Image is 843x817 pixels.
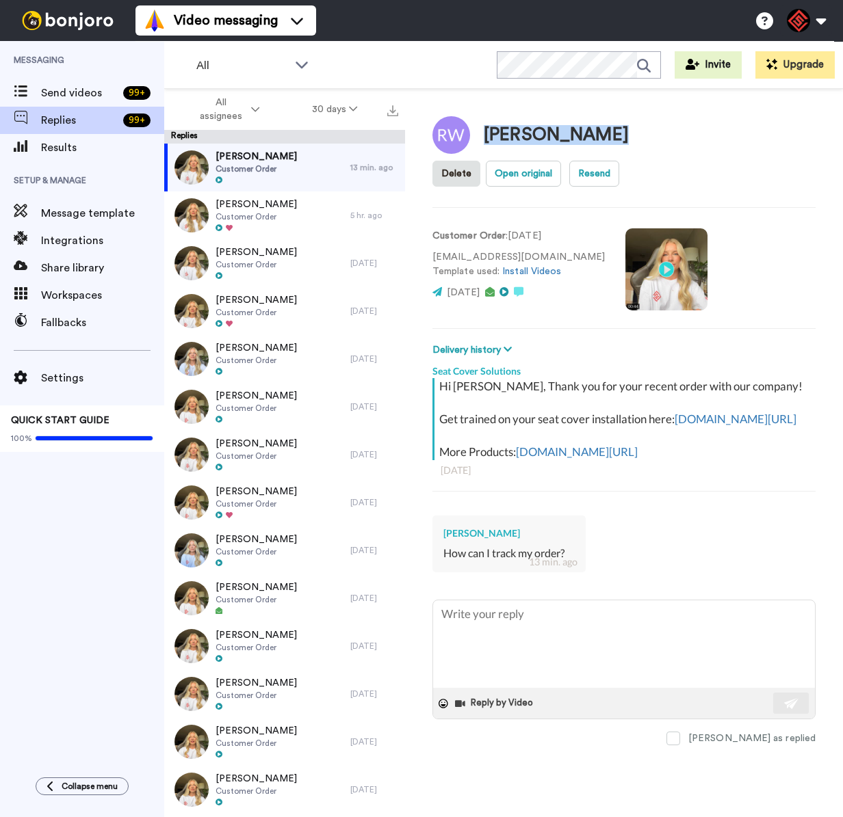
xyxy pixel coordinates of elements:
[216,594,297,605] span: Customer Order
[432,231,506,241] strong: Customer Order
[164,526,405,574] a: [PERSON_NAME]Customer Order[DATE]
[443,546,575,561] div: How can I track my order?
[216,690,297,701] span: Customer Order
[216,580,297,594] span: [PERSON_NAME]
[174,198,209,232] img: 398deb54-9925-44c4-930b-9fce91f32fc7-thumb.jpg
[41,139,164,156] span: Results
[432,250,605,279] p: [EMAIL_ADDRESS][DOMAIN_NAME] Template used:
[350,353,398,364] div: [DATE]
[432,358,816,378] div: Seat Cover Solutions
[174,438,209,472] img: b54035e2-4d99-4c48-b1d6-28864ee44743-thumb.jpg
[688,732,816,745] div: [PERSON_NAME] as replied
[16,11,119,30] img: bj-logo-header-white.svg
[216,355,297,366] span: Customer Order
[164,239,405,287] a: [PERSON_NAME]Customer Order[DATE]
[174,725,209,759] img: 96e7cb33-0ad0-4b88-82f8-5b0011c9af66-thumb.jpg
[350,306,398,317] div: [DATE]
[432,343,516,358] button: Delivery history
[432,229,605,243] p: : [DATE]
[174,533,209,567] img: d54859e9-cf5f-46b9-bba1-5f0ae0fa1de1-thumb.jpg
[216,738,297,749] span: Customer Order
[350,162,398,173] div: 13 min. ago
[41,370,164,386] span: Settings
[174,629,209,663] img: de92132a-c6d4-4d94-beff-42c21891442a-thumb.jpg
[174,11,278,30] span: Video messaging
[350,210,398,221] div: 5 hr. ago
[675,412,796,426] a: [DOMAIN_NAME][URL]
[164,670,405,718] a: [PERSON_NAME]Customer Order[DATE]
[41,260,164,276] span: Share library
[484,125,629,145] div: [PERSON_NAME]
[216,437,297,451] span: [PERSON_NAME]
[174,342,209,376] img: 9b378d04-2bb3-4839-8373-308b6e21f757-thumb.jpg
[174,485,209,520] img: 510d7485-7224-45f7-8d51-e209e135d2ea-thumb.jpg
[447,288,480,297] span: [DATE]
[216,451,297,461] span: Customer Order
[174,150,209,185] img: 57033c35-f477-4d20-b3c4-5ab57f04aea0-thumb.jpg
[439,378,812,460] div: Hi [PERSON_NAME], Thank you for your recent order with our company! Get trained on your seat cove...
[286,97,384,122] button: 30 days
[216,642,297,653] span: Customer Order
[350,258,398,269] div: [DATE]
[383,99,402,120] button: Export all results that match these filters now.
[164,191,405,239] a: [PERSON_NAME]Customer Order5 hr. ago
[174,677,209,711] img: f0d36fcb-40ce-41f9-bc78-fb01478e433e-thumb.jpg
[41,85,118,101] span: Send videos
[675,51,742,79] button: Invite
[216,211,297,222] span: Customer Order
[216,676,297,690] span: [PERSON_NAME]
[443,526,575,540] div: [PERSON_NAME]
[174,390,209,424] img: 62401c04-7ad4-4ef9-b427-36f55b24b825-thumb.jpg
[216,307,297,318] span: Customer Order
[387,105,398,116] img: export.svg
[174,581,209,615] img: 3d5c8ce4-51f4-4b56-a874-141fb3aa49ed-thumb.jpg
[216,198,297,211] span: [PERSON_NAME]
[41,232,164,249] span: Integrations
[784,698,799,709] img: send-white.svg
[174,773,209,807] img: 57b2b76f-255b-4d0f-ab7a-9db47b412f13-thumb.jpg
[41,314,164,331] span: Fallbacks
[569,161,619,187] button: Resend
[216,259,297,270] span: Customer Order
[216,163,297,174] span: Customer Order
[62,781,118,792] span: Collapse menu
[41,112,118,129] span: Replies
[350,545,398,556] div: [DATE]
[174,246,209,280] img: 6f48f6f6-2143-4c3e-82bc-2925ef78c7a5-thumb.jpg
[486,161,561,187] button: Open original
[502,267,561,276] a: Install Videos
[164,383,405,431] a: [PERSON_NAME]Customer Order[DATE]
[432,116,470,154] img: Image of Rodney Watson
[164,144,405,191] a: [PERSON_NAME]Customer Order13 min. ago
[164,287,405,335] a: [PERSON_NAME]Customer Order[DATE]
[144,10,166,31] img: vm-color.svg
[350,449,398,460] div: [DATE]
[41,205,164,222] span: Message template
[216,293,297,307] span: [PERSON_NAME]
[164,574,405,622] a: [PERSON_NAME]Customer Order[DATE]
[196,57,288,74] span: All
[164,479,405,526] a: [PERSON_NAME]Customer Order[DATE]
[216,533,297,546] span: [PERSON_NAME]
[164,431,405,479] a: [PERSON_NAME]Customer Order[DATE]
[350,641,398,652] div: [DATE]
[350,593,398,604] div: [DATE]
[123,86,151,100] div: 99 +
[216,786,297,796] span: Customer Order
[167,90,286,129] button: All assignees
[11,433,32,444] span: 100%
[529,555,578,569] div: 13 min. ago
[350,688,398,699] div: [DATE]
[216,485,297,498] span: [PERSON_NAME]
[216,498,297,509] span: Customer Order
[216,546,297,557] span: Customer Order
[216,245,297,259] span: [PERSON_NAME]
[193,96,248,123] span: All assignees
[164,766,405,814] a: [PERSON_NAME]Customer Order[DATE]
[216,389,297,403] span: [PERSON_NAME]
[164,335,405,383] a: [PERSON_NAME]Customer Order[DATE]
[516,444,638,459] a: [DOMAIN_NAME][URL]
[36,777,129,795] button: Collapse menu
[164,130,405,144] div: Replies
